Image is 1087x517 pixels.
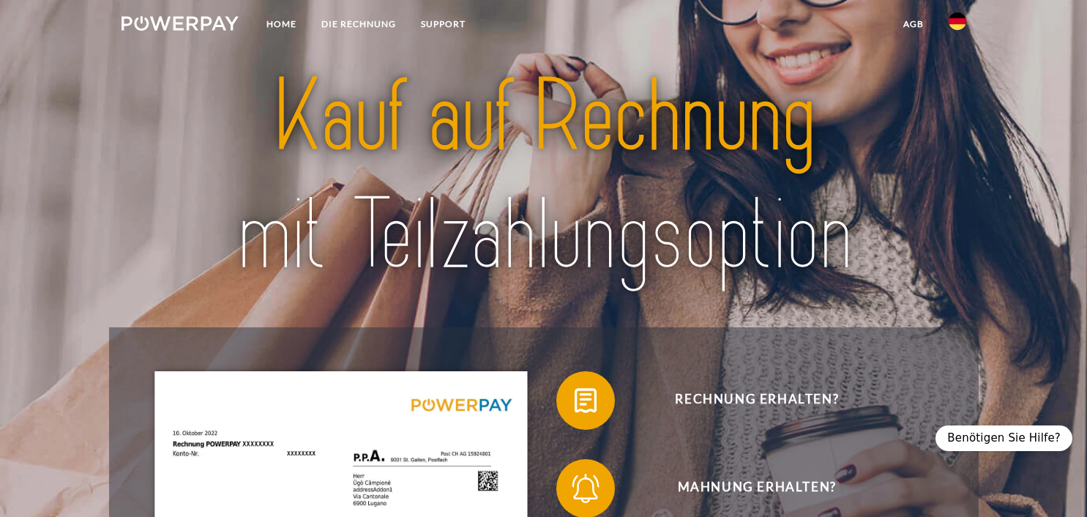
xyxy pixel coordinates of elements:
[567,382,604,419] img: qb_bill.svg
[556,371,937,430] button: Rechnung erhalten?
[949,12,966,30] img: de
[163,52,924,300] img: title-powerpay_de.svg
[408,11,478,37] a: SUPPORT
[122,16,239,31] img: logo-powerpay-white.svg
[578,371,936,430] span: Rechnung erhalten?
[254,11,309,37] a: Home
[891,11,936,37] a: agb
[309,11,408,37] a: DIE RECHNUNG
[567,470,604,507] img: qb_bell.svg
[935,425,1072,451] div: Benötigen Sie Hilfe?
